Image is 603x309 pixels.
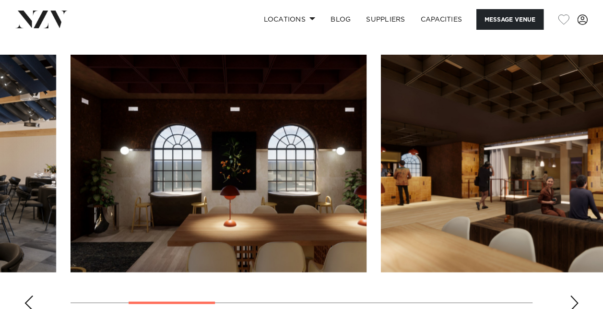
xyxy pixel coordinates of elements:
button: Message Venue [476,9,544,30]
img: nzv-logo.png [15,11,68,28]
a: Capacities [413,9,470,30]
a: SUPPLIERS [358,9,413,30]
swiper-slide: 2 / 8 [71,55,367,272]
a: BLOG [323,9,358,30]
a: Locations [256,9,323,30]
